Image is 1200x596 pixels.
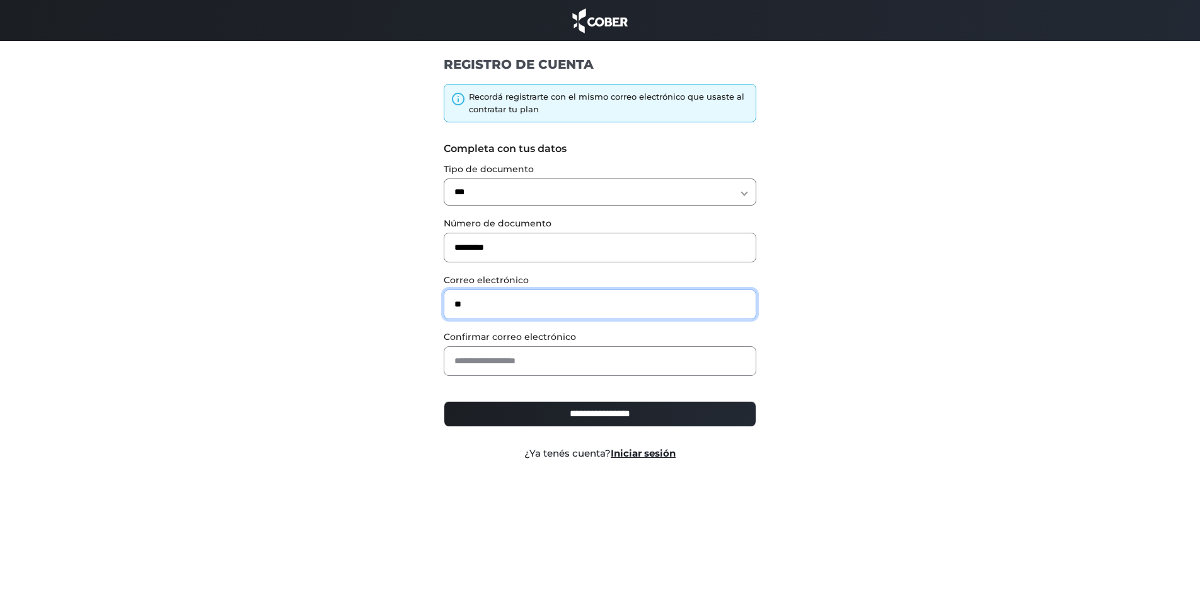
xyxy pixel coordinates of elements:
h1: REGISTRO DE CUENTA [444,56,757,73]
div: ¿Ya tenés cuenta? [434,447,766,461]
label: Tipo de documento [444,163,757,176]
img: cober_marca.png [569,6,631,35]
label: Confirmar correo electrónico [444,330,757,344]
div: Recordá registrarte con el mismo correo electrónico que usaste al contratar tu plan [469,91,750,115]
label: Correo electrónico [444,274,757,287]
a: Iniciar sesión [611,447,676,459]
label: Número de documento [444,217,757,230]
label: Completa con tus datos [444,141,757,156]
